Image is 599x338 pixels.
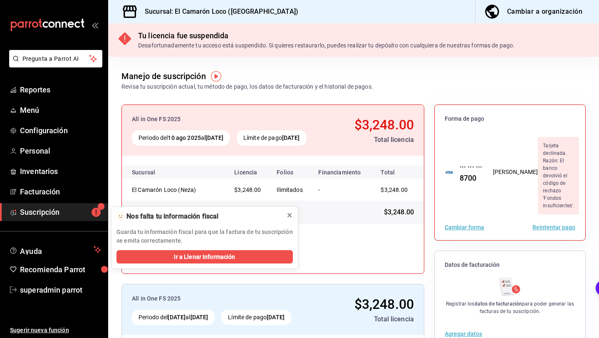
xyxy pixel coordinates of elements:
[381,186,407,193] span: $3,248.00
[270,179,312,201] td: Ilimitados
[174,253,235,261] span: Ir a Llenar Información
[20,284,101,296] span: superadmin parrot
[132,294,319,303] div: All in One FS 2025
[20,104,101,116] span: Menú
[445,331,482,337] button: Agregar datos
[532,224,575,230] button: Reintentar pago
[138,41,515,50] div: Desafortunadamente tu acceso está suspendido. Si quieres restaurarlo, puedes realizar tu depósito...
[312,166,371,179] th: Financiamiento
[20,166,101,177] span: Inventarios
[453,161,483,184] div: ··· ··· ··· 8700
[371,166,424,179] th: Total
[270,166,312,179] th: Folios
[445,261,575,269] span: Datos de facturación
[132,186,215,194] div: El Camarón Loco (Neza)
[507,6,582,17] div: Cambiar a organización
[6,60,102,69] a: Pregunta a Parrot AI
[132,115,327,124] div: All in One FS 2025
[267,314,285,321] strong: [DATE]
[20,245,90,255] span: Ayuda
[475,301,522,307] strong: datos de facturación
[10,326,101,335] span: Sugerir nueva función
[168,134,200,141] strong: 10 ago 2025
[116,212,280,221] div: 🫥 Nos falta tu información fiscal
[445,300,575,315] div: Registrar los para poder generar las facturas de tu suscripción.
[20,125,101,136] span: Configuración
[445,224,484,230] button: Cambiar forma
[121,82,373,91] div: Revisa tu suscripción actual, tu método de pago, los datos de facturación y el historial de pagos.
[20,264,101,275] span: Recomienda Parrot
[234,186,261,193] span: $3,248.00
[326,314,414,324] div: Total licencia
[237,130,307,146] div: Límite de pago
[132,130,230,146] div: Periodo del al
[384,207,414,217] span: $3,248.00
[354,117,414,133] span: $3,248.00
[538,137,579,214] div: Tarjeta declinada. Razón: El banco devolvió el código de rechazo 'Fondos insuficientes'.
[20,186,101,197] span: Facturación
[205,134,223,141] strong: [DATE]
[211,71,221,82] img: Tooltip marker
[116,250,293,263] button: Ir a Llenar Información
[334,135,414,145] div: Total licencia
[493,168,538,176] div: [PERSON_NAME]
[221,310,291,325] div: Límite de pago
[22,55,89,63] span: Pregunta a Parrot AI
[9,50,102,67] button: Pregunta a Parrot AI
[282,134,300,141] strong: [DATE]
[20,84,101,95] span: Reportes
[116,228,293,245] p: Guarda tu información fiscal para que la factura de tu suscripción se emita correctamente.
[354,296,414,312] span: $3,248.00
[445,115,575,123] span: Forma de pago
[138,30,515,41] div: Tu licencia fue suspendida
[20,145,101,157] span: Personal
[20,206,101,218] span: Suscripción
[168,314,186,321] strong: [DATE]
[138,7,298,17] h3: Sucursal: El Camarón Loco ([GEOGRAPHIC_DATA])
[92,22,98,28] button: open_drawer_menu
[312,179,371,201] td: -
[191,314,208,321] strong: [DATE]
[228,166,270,179] th: Licencia
[121,70,206,82] div: Manejo de suscripción
[132,169,178,176] div: Sucursal
[132,310,215,325] div: Periodo del al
